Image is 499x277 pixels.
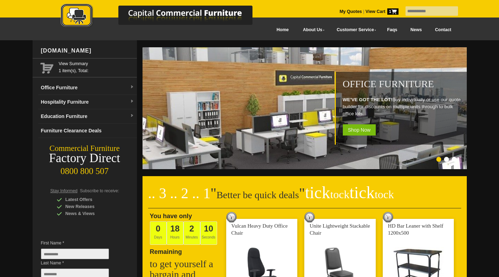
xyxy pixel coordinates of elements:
a: Furniture Clearance Deals [38,124,137,138]
strong: View Cart [366,9,398,14]
span: " [299,185,394,201]
h2: Better be quick deals [148,187,461,208]
span: .. 3 .. 2 .. 1 [148,185,211,201]
span: Hours [167,221,183,245]
li: Page dot 3 [452,157,457,162]
span: tick tick [305,183,394,202]
a: My Quotes [340,9,362,14]
span: Seconds [200,221,217,245]
div: 0800 800 507 [33,163,137,176]
div: Factory Direct [33,153,137,163]
li: Page dot 2 [444,157,449,162]
a: Office Furnituredropdown [38,81,137,95]
img: dropdown [130,99,134,104]
a: Customer Service [329,22,380,38]
a: View Summary [59,60,134,67]
div: Commercial Furniture [33,144,137,153]
span: First Name * [41,240,119,247]
div: [DOMAIN_NAME] [38,40,137,61]
div: Latest Offers [57,196,123,203]
h1: Office Furniture [343,79,463,89]
div: New Releases [57,203,123,210]
div: News & Views [57,210,123,217]
span: 18 [170,224,180,233]
span: 1 item(s), Total: [59,60,134,73]
span: 1 [387,8,398,15]
a: News [404,22,428,38]
span: 10 [204,224,213,233]
a: View Cart1 [364,9,398,14]
a: Capital Commercial Furniture Logo [41,4,286,31]
img: tick tock deal clock [383,212,393,222]
a: Contact [428,22,458,38]
span: tock [375,188,394,201]
span: tock [330,188,349,201]
img: tick tock deal clock [304,212,315,222]
span: Stay Informed [50,188,78,193]
span: " [210,185,216,201]
span: Last Name * [41,259,119,266]
span: Days [150,221,167,245]
span: Shop Now [343,124,376,136]
li: Page dot 1 [436,157,441,162]
span: You have only [150,213,192,220]
p: Buy individually or use our quote builder for discounts on multiple units through to bulk office ... [343,96,463,117]
img: tick tock deal clock [226,212,237,222]
a: Faqs [381,22,404,38]
img: dropdown [130,114,134,118]
a: Office Furniture WE'VE GOT THE LOT!Buy individually or use our quote builder for discounts on mul... [143,165,468,170]
a: Hospitality Furnituredropdown [38,95,137,109]
img: dropdown [130,85,134,89]
span: Minutes [183,221,200,245]
a: Education Furnituredropdown [38,109,137,124]
img: Capital Commercial Furniture Logo [41,4,286,29]
span: Remaining [150,245,182,255]
img: Office Furniture [143,47,468,169]
span: Subscribe to receive: [80,188,119,193]
a: About Us [295,22,329,38]
strong: WE'VE GOT THE LOT! [343,97,393,102]
span: 0 [156,224,160,233]
input: First Name * [41,249,109,259]
span: 2 [189,224,194,233]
